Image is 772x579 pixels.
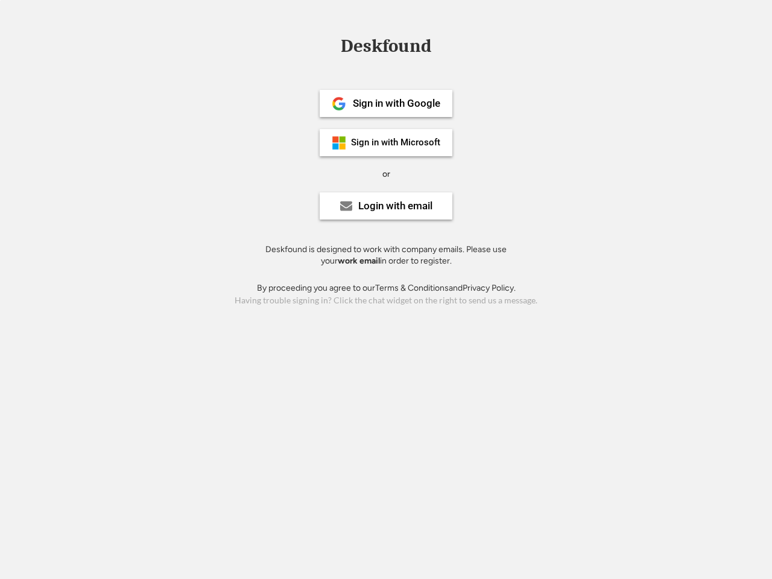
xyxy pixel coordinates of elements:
a: Privacy Policy. [463,283,516,293]
div: Sign in with Google [353,98,440,109]
strong: work email [338,256,380,266]
img: ms-symbollockup_mssymbol_19.png [332,136,346,150]
img: 1024px-Google__G__Logo.svg.png [332,96,346,111]
div: Login with email [358,201,432,211]
div: By proceeding you agree to our and [257,282,516,294]
div: Sign in with Microsoft [351,138,440,147]
div: Deskfound [335,37,437,55]
div: or [382,168,390,180]
div: Deskfound is designed to work with company emails. Please use your in order to register. [250,244,522,267]
a: Terms & Conditions [375,283,449,293]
